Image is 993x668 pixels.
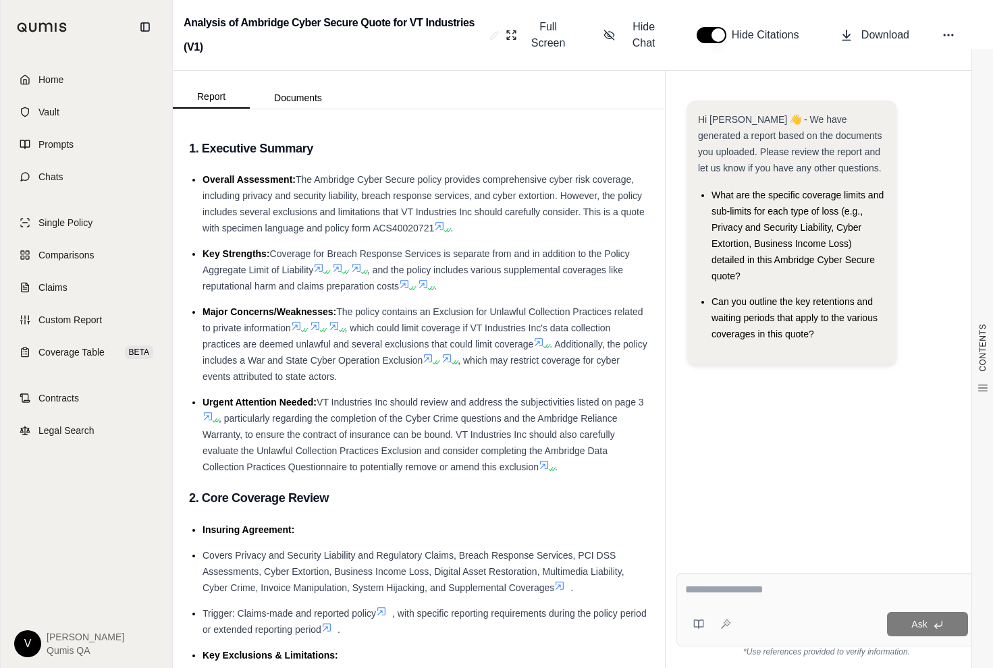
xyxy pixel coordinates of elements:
[977,324,988,372] span: CONTENTS
[203,413,618,472] span: , particularly regarding the completion of the Cyber Crime questions and the Ambridge Reliance Wa...
[570,582,573,593] span: .
[203,265,623,291] span: , and the policy includes various supplemental coverages like reputational harm and claims prepar...
[555,462,558,472] span: .
[203,306,643,333] span: The policy contains an Exclusion for Unlawful Collection Practices related to private information
[38,170,63,184] span: Chats
[698,114,882,173] span: Hi [PERSON_NAME] 👋 - We have generated a report based on the documents you uploaded. Please revie...
[38,391,79,405] span: Contracts
[47,630,124,644] span: [PERSON_NAME]
[712,190,884,281] span: What are the specific coverage limits and sub-limits for each type of loss (e.g., Privacy and Sec...
[317,397,644,408] span: VT Industries Inc should review and address the subjectivities listed on page 3
[250,87,346,109] button: Documents
[9,97,164,127] a: Vault
[203,174,645,233] span: The Ambridge Cyber Secure policy provides comprehensive cyber risk coverage, including privacy an...
[203,650,338,661] span: Key Exclusions & Limitations:
[500,13,577,57] button: Full Screen
[9,273,164,302] a: Claims
[525,19,572,51] span: Full Screen
[9,416,164,445] a: Legal Search
[9,337,164,367] a: Coverage TableBETA
[14,630,41,657] div: V
[38,248,94,262] span: Comparisons
[189,486,649,510] h3: 2. Core Coverage Review
[9,305,164,335] a: Custom Report
[38,281,68,294] span: Claims
[38,73,63,86] span: Home
[17,22,68,32] img: Qumis Logo
[203,323,610,350] span: , which could limit coverage if VT Industries Inc's data collection practices are deemed unlawful...
[203,608,376,619] span: Trigger: Claims-made and reported policy
[861,27,909,43] span: Download
[203,248,270,259] span: Key Strengths:
[203,248,630,275] span: Coverage for Breach Response Services is separate from and in addition to the Policy Aggregate Li...
[38,345,105,359] span: Coverage Table
[173,86,250,109] button: Report
[9,162,164,192] a: Chats
[38,105,59,119] span: Vault
[203,550,624,593] span: Covers Privacy and Security Liability and Regulatory Claims, Breach Response Services, PCI DSS As...
[434,281,437,291] span: .
[38,138,74,151] span: Prompts
[450,223,453,233] span: .
[38,216,92,229] span: Single Policy
[623,19,664,51] span: Hide Chat
[203,524,294,535] span: Insuring Agreement:
[887,612,968,636] button: Ask
[9,208,164,238] a: Single Policy
[834,22,915,49] button: Download
[598,13,669,57] button: Hide Chat
[203,355,620,382] span: , which may restrict coverage for cyber events attributed to state actors.
[38,424,95,437] span: Legal Search
[732,27,807,43] span: Hide Citations
[9,240,164,270] a: Comparisons
[203,397,317,408] span: Urgent Attention Needed:
[189,136,649,161] h3: 1. Executive Summary
[47,644,124,657] span: Qumis QA
[134,16,156,38] button: Collapse sidebar
[712,296,878,339] span: Can you outline the key retentions and waiting periods that apply to the various coverages in thi...
[9,383,164,413] a: Contracts
[203,174,296,185] span: Overall Assessment:
[9,130,164,159] a: Prompts
[125,345,153,359] span: BETA
[184,11,484,59] h2: Analysis of Ambridge Cyber Secure Quote for VT Industries (V1)
[338,624,340,635] span: .
[38,313,102,327] span: Custom Report
[9,65,164,94] a: Home
[203,608,647,635] span: , with specific reporting requirements during the policy period or extended reporting period
[911,619,927,630] span: Ask
[203,306,336,317] span: Major Concerns/Weaknesses:
[676,646,977,657] div: *Use references provided to verify information.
